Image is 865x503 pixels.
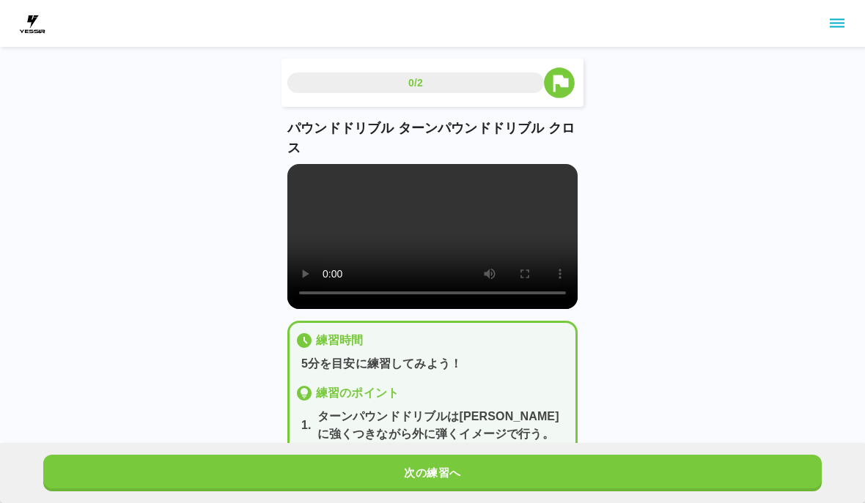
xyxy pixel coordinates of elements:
img: dummy [18,9,47,38]
p: 練習のポイント [316,384,399,402]
p: パウンドドリブル ターンパウンドドリブル クロス [287,119,578,158]
button: 次の練習へ [43,455,822,491]
button: sidemenu [825,11,850,36]
p: 1 . [301,417,312,434]
p: 5分を目安に練習してみよう！ [301,355,570,373]
p: 0/2 [408,75,423,90]
p: ターンパウンドドリブルは[PERSON_NAME]に強くつきながら外に弾くイメージで行う。 [317,408,570,443]
p: 練習時間 [316,332,364,349]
